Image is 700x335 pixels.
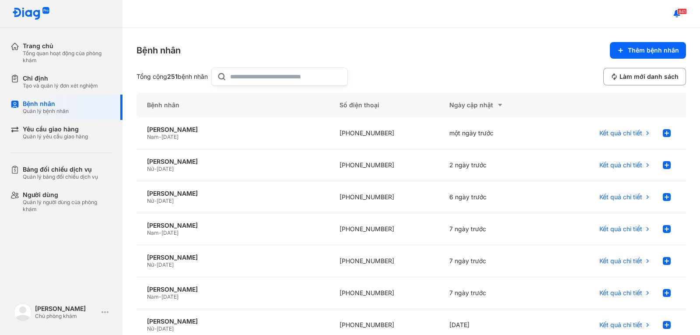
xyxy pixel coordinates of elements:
[23,82,98,89] div: Tạo và quản lý đơn xét nghiệm
[154,261,157,268] span: -
[154,166,157,172] span: -
[167,73,178,80] span: 251
[23,133,88,140] div: Quản lý yêu cầu giao hàng
[154,325,157,332] span: -
[157,261,174,268] span: [DATE]
[619,73,679,81] span: Làm mới danh sách
[35,313,98,320] div: Chủ phòng khám
[159,293,161,300] span: -
[147,222,318,229] div: [PERSON_NAME]
[329,93,439,117] div: Số điện thoại
[35,305,98,313] div: [PERSON_NAME]
[147,317,318,325] div: [PERSON_NAME]
[449,100,538,110] div: Ngày cập nhật
[147,286,318,293] div: [PERSON_NAME]
[599,257,642,265] span: Kết quả chi tiết
[599,193,642,201] span: Kết quả chi tiết
[329,181,439,213] div: [PHONE_NUMBER]
[23,100,69,108] div: Bệnh nhân
[136,73,208,81] div: Tổng cộng bệnh nhân
[23,108,69,115] div: Quản lý bệnh nhân
[439,117,549,149] div: một ngày trước
[329,245,439,277] div: [PHONE_NUMBER]
[157,325,174,332] span: [DATE]
[14,303,31,321] img: logo
[599,289,642,297] span: Kết quả chi tiết
[159,229,161,236] span: -
[23,74,98,82] div: Chỉ định
[23,199,112,213] div: Quản lý người dùng của phòng khám
[599,129,642,137] span: Kết quả chi tiết
[136,44,181,56] div: Bệnh nhân
[154,197,157,204] span: -
[147,190,318,197] div: [PERSON_NAME]
[599,321,642,329] span: Kết quả chi tiết
[147,261,154,268] span: Nữ
[677,8,687,14] span: 841
[23,50,112,64] div: Tổng quan hoạt động của phòng khám
[147,229,159,236] span: Nam
[439,277,549,309] div: 7 ngày trước
[161,134,178,140] span: [DATE]
[439,245,549,277] div: 7 ngày trước
[603,68,686,85] button: Làm mới danh sách
[610,42,686,59] button: Thêm bệnh nhân
[157,166,174,172] span: [DATE]
[147,325,154,332] span: Nữ
[147,197,154,204] span: Nữ
[147,126,318,134] div: [PERSON_NAME]
[628,46,679,54] span: Thêm bệnh nhân
[439,181,549,213] div: 6 ngày trước
[329,149,439,181] div: [PHONE_NUMBER]
[157,197,174,204] span: [DATE]
[23,191,112,199] div: Người dùng
[23,166,98,173] div: Bảng đối chiếu dịch vụ
[599,161,642,169] span: Kết quả chi tiết
[147,166,154,172] span: Nữ
[439,149,549,181] div: 2 ngày trước
[329,117,439,149] div: [PHONE_NUMBER]
[23,42,112,50] div: Trang chủ
[161,229,178,236] span: [DATE]
[147,293,159,300] span: Nam
[147,254,318,261] div: [PERSON_NAME]
[12,7,50,21] img: logo
[136,93,329,117] div: Bệnh nhân
[23,125,88,133] div: Yêu cầu giao hàng
[147,158,318,166] div: [PERSON_NAME]
[599,225,642,233] span: Kết quả chi tiết
[159,134,161,140] span: -
[439,213,549,245] div: 7 ngày trước
[23,173,98,180] div: Quản lý bảng đối chiếu dịch vụ
[329,213,439,245] div: [PHONE_NUMBER]
[147,134,159,140] span: Nam
[329,277,439,309] div: [PHONE_NUMBER]
[161,293,178,300] span: [DATE]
